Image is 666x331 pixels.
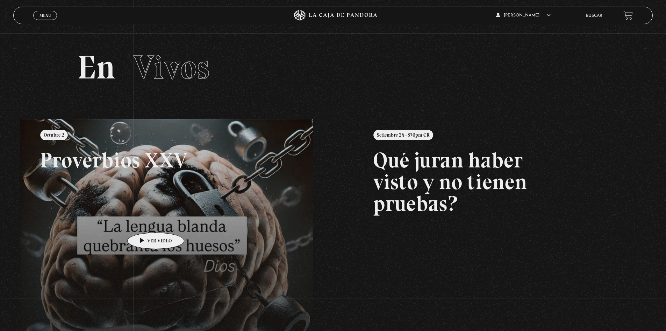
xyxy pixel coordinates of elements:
[133,47,209,87] span: Vivos
[623,11,633,20] a: View your shopping cart
[586,14,602,18] a: Buscar
[496,13,551,18] span: [PERSON_NAME]
[37,19,53,24] span: Cerrar
[40,13,51,18] span: Menu
[77,51,589,84] h2: En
